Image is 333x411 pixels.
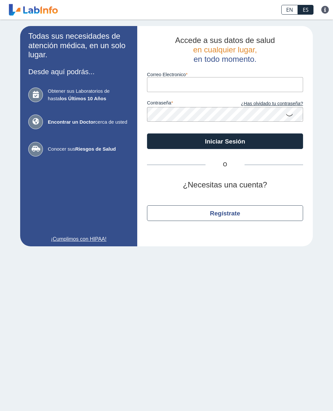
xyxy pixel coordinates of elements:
a: ¿Has olvidado tu contraseña? [225,100,303,107]
a: ES [298,5,313,15]
span: Conocer sus [48,145,129,153]
h2: ¿Necesitas una cuenta? [147,180,303,190]
button: Regístrate [147,205,303,221]
button: Iniciar Sesión [147,133,303,149]
a: EN [281,5,298,15]
h2: Todas sus necesidades de atención médica, en un solo lugar. [28,32,129,60]
span: en cualquier lugar, [193,45,257,54]
b: Riesgos de Salud [75,146,116,152]
a: ¡Cumplimos con HIPAA! [28,235,129,243]
b: Encontrar un Doctor [48,119,95,125]
label: Correo Electronico [147,72,303,77]
span: Obtener sus Laboratorios de hasta [48,88,129,102]
span: Accede a sus datos de salud [175,36,275,45]
b: los Últimos 10 Años [60,96,106,101]
span: cerca de usted [48,118,129,126]
span: en todo momento. [193,55,256,63]
h3: Desde aquí podrás... [28,68,129,76]
span: O [206,161,245,169]
label: contraseña [147,100,225,107]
